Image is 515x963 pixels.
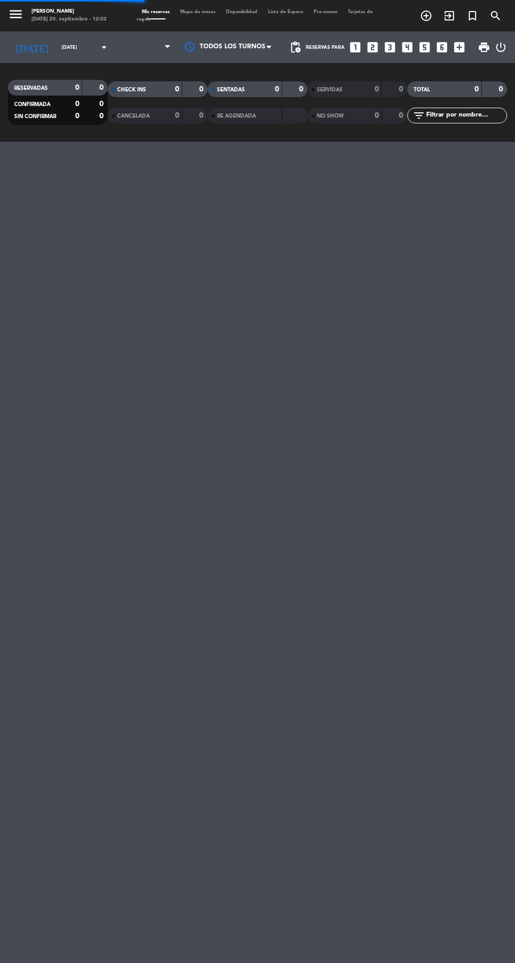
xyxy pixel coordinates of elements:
[414,87,430,92] span: TOTAL
[32,8,107,16] div: [PERSON_NAME]
[289,41,302,54] span: pending_actions
[199,112,205,119] strong: 0
[399,86,405,93] strong: 0
[75,84,79,91] strong: 0
[8,6,24,25] button: menu
[435,40,449,54] i: looks_6
[8,6,24,22] i: menu
[443,9,456,22] i: exit_to_app
[308,9,343,14] span: Pre-acceso
[499,86,505,93] strong: 0
[478,41,490,54] span: print
[399,112,405,119] strong: 0
[98,41,110,54] i: arrow_drop_down
[466,9,479,22] i: turned_in_not
[117,87,146,92] span: CHECK INS
[413,109,425,122] i: filter_list
[75,112,79,120] strong: 0
[175,112,179,119] strong: 0
[306,45,345,50] span: Reservas para
[99,84,106,91] strong: 0
[495,41,507,54] i: power_settings_new
[400,40,414,54] i: looks_4
[199,86,205,93] strong: 0
[452,40,466,54] i: add_box
[175,86,179,93] strong: 0
[137,9,175,14] span: Mis reservas
[299,86,305,93] strong: 0
[275,86,279,93] strong: 0
[99,112,106,120] strong: 0
[420,9,432,22] i: add_circle_outline
[317,113,344,119] span: NO SHOW
[425,110,507,121] input: Filtrar por nombre...
[383,40,397,54] i: looks_3
[375,112,379,119] strong: 0
[99,100,106,108] strong: 0
[217,113,256,119] span: RE AGENDADA
[495,32,507,63] div: LOG OUT
[14,102,50,107] span: CONFIRMADA
[14,86,48,91] span: RESERVADAS
[221,9,263,14] span: Disponibilidad
[317,87,343,92] span: SERVIDAS
[366,40,379,54] i: looks_two
[418,40,431,54] i: looks_5
[32,16,107,24] div: [DATE] 20. septiembre - 12:02
[348,40,362,54] i: looks_one
[489,9,502,22] i: search
[117,113,150,119] span: CANCELADA
[8,37,56,58] i: [DATE]
[375,86,379,93] strong: 0
[75,100,79,108] strong: 0
[263,9,308,14] span: Lista de Espera
[475,86,479,93] strong: 0
[175,9,221,14] span: Mapa de mesas
[14,114,56,119] span: SIN CONFIRMAR
[217,87,245,92] span: SENTADAS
